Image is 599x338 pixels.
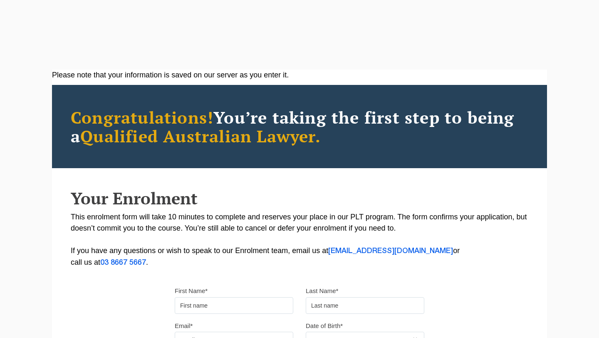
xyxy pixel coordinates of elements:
a: [EMAIL_ADDRESS][DOMAIN_NAME] [328,248,453,254]
span: Qualified Australian Lawyer. [80,125,321,147]
span: Congratulations! [71,106,213,128]
label: First Name* [175,287,208,295]
p: This enrolment form will take 10 minutes to complete and reserves your place in our PLT program. ... [71,211,528,268]
h2: Your Enrolment [71,189,528,207]
label: Last Name* [306,287,338,295]
a: 03 8667 5667 [100,259,146,266]
input: First name [175,297,293,314]
input: Last name [306,297,424,314]
label: Email* [175,322,193,330]
h2: You’re taking the first step to being a [71,108,528,145]
div: Please note that your information is saved on our server as you enter it. [52,70,547,81]
label: Date of Birth* [306,322,343,330]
